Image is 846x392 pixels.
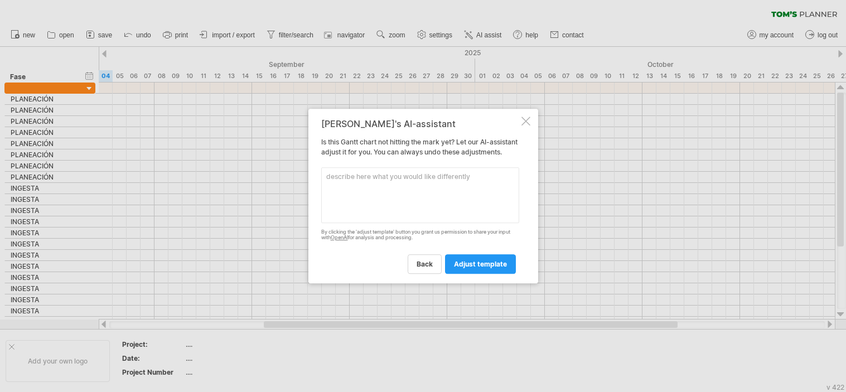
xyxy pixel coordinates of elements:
[321,119,519,129] div: [PERSON_NAME]'s AI-assistant
[408,254,442,274] a: back
[321,119,519,274] div: Is this Gantt chart not hitting the mark yet? Let our AI-assistant adjust it for you. You can alw...
[445,254,516,274] a: adjust template
[331,235,348,241] a: OpenAI
[417,260,433,268] span: back
[321,229,519,241] div: By clicking the 'adjust template' button you grant us permission to share your input with for ana...
[454,260,507,268] span: adjust template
